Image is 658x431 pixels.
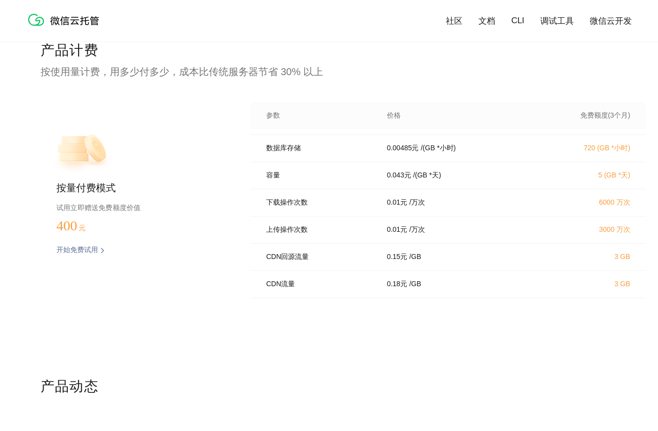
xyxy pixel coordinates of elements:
[387,171,411,180] p: 0.043 元
[543,253,630,260] p: 3 GB
[41,65,646,79] p: 按使用量计费，用多少付多少，成本比传统服务器节省 30% 以上
[409,198,425,207] p: / 万次
[266,280,373,289] p: CDN流量
[446,15,463,27] a: 社区
[387,111,401,120] p: 价格
[543,171,630,180] p: 5 (GB *天)
[387,280,407,289] p: 0.18 元
[590,15,632,27] a: 微信云开发
[387,198,407,207] p: 0.01 元
[543,144,630,153] p: 720 (GB *小时)
[543,225,630,234] p: 3000 万次
[41,377,646,397] p: 产品动态
[409,253,421,261] p: / GB
[409,225,425,234] p: / 万次
[26,23,105,31] a: 微信云托管
[387,225,407,234] p: 0.01 元
[543,198,630,207] p: 6000 万次
[41,41,646,61] p: 产品计费
[266,198,373,207] p: 下载操作次数
[266,171,373,180] p: 容量
[56,246,98,256] p: 开始免费试用
[56,201,219,214] p: 试用立即赠送免费额度价值
[56,218,106,234] p: 400
[512,16,524,26] a: CLI
[479,15,496,27] a: 文档
[26,10,105,30] img: 微信云托管
[413,171,441,180] p: / (GB *天)
[266,111,373,120] p: 参数
[387,253,407,261] p: 0.15 元
[266,253,373,261] p: CDN回源流量
[266,225,373,234] p: 上传操作次数
[387,144,419,153] p: 0.00485 元
[409,280,421,289] p: / GB
[79,224,86,232] span: 元
[421,144,456,153] p: / (GB *小时)
[543,280,630,288] p: 3 GB
[543,111,630,120] p: 免费额度(3个月)
[540,15,574,27] a: 调试工具
[56,181,219,195] p: 按量付费模式
[266,144,373,153] p: 数据库存储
